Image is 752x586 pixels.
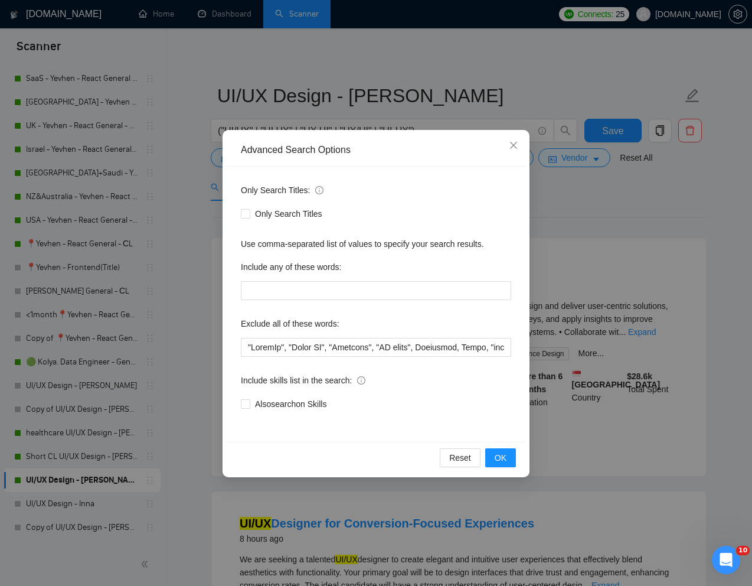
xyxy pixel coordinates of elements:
span: Only Search Titles [250,207,327,220]
span: Reset [449,451,471,464]
span: 10 [736,546,750,555]
label: Exclude all of these words: [241,314,339,333]
span: Include skills list in the search: [241,374,365,387]
span: info-circle [315,186,323,194]
button: Reset [440,448,480,467]
button: Close [498,130,529,162]
div: Advanced Search Options [241,144,511,157]
div: Use comma-separated list of values to specify your search results. [241,237,511,250]
span: OK [495,451,506,464]
span: info-circle [357,376,365,385]
label: Include any of these words: [241,258,341,276]
span: close [509,141,518,150]
button: OK [485,448,516,467]
span: Only Search Titles: [241,184,323,197]
span: Also search on Skills [250,398,331,411]
iframe: Intercom live chat [712,546,740,574]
